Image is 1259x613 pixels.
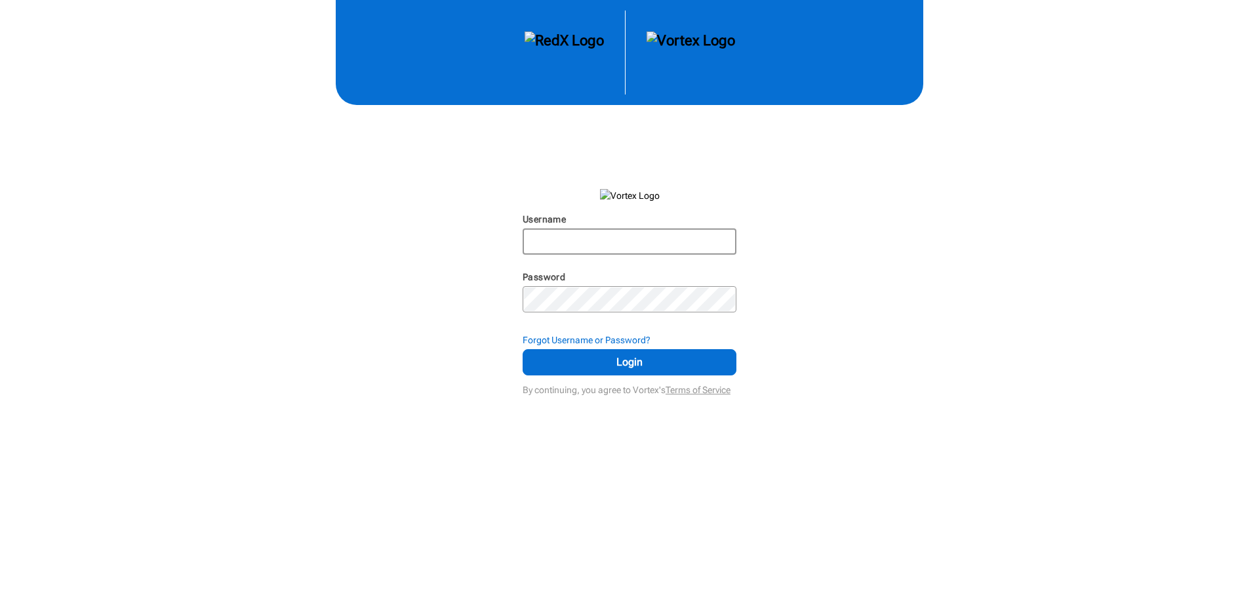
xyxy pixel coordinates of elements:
img: RedX Logo [525,32,604,74]
div: Forgot Username or Password? [523,333,736,347]
strong: Forgot Username or Password? [523,335,650,345]
img: Vortex Logo [647,32,735,74]
a: Terms of Service [666,385,730,395]
img: Vortex Logo [600,189,660,202]
span: Login [539,354,720,370]
button: Login [523,349,736,375]
label: Password [523,272,565,282]
label: Username [523,214,566,224]
div: By continuing, you agree to Vortex's [523,378,736,396]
